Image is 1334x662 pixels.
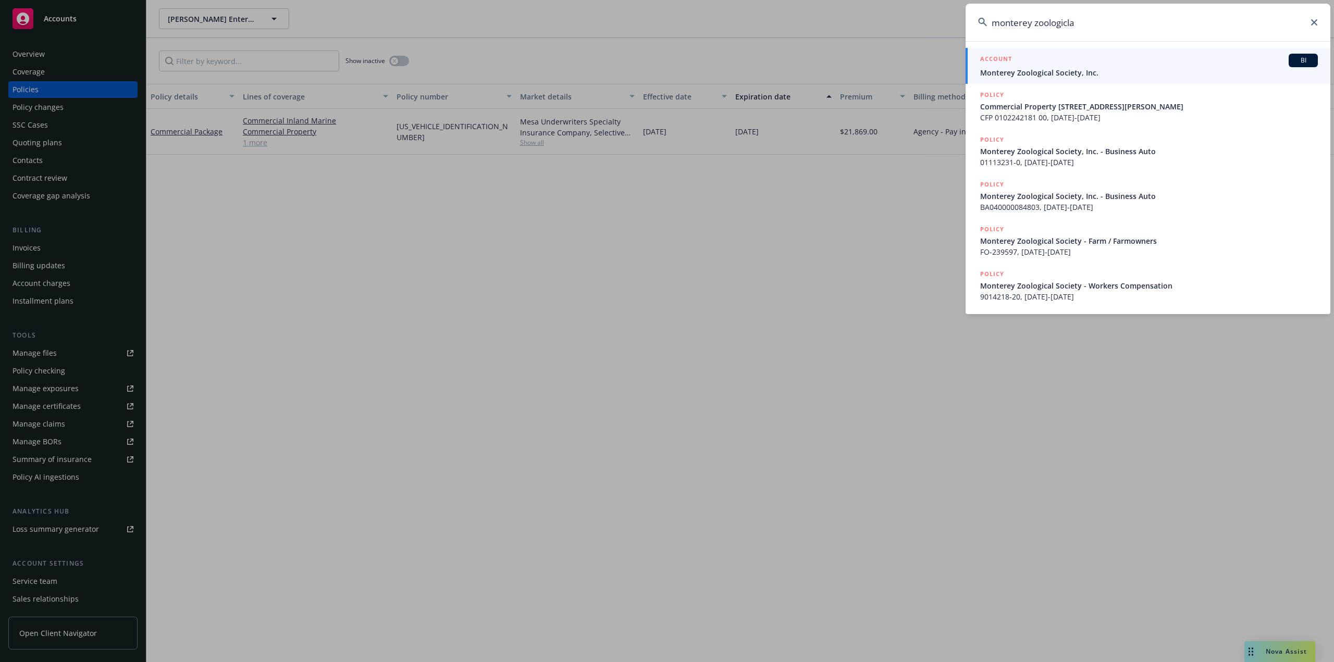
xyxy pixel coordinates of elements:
span: Monterey Zoological Society - Workers Compensation [980,280,1318,291]
a: ACCOUNTBIMonterey Zoological Society, Inc. [966,48,1330,84]
a: POLICYMonterey Zoological Society, Inc. - Business Auto01113231-0, [DATE]-[DATE] [966,129,1330,173]
span: Monterey Zoological Society - Farm / Farmowners [980,235,1318,246]
span: Monterey Zoological Society, Inc. [980,67,1318,78]
a: POLICYMonterey Zoological Society, Inc. - Business AutoBA040000084803, [DATE]-[DATE] [966,173,1330,218]
h5: POLICY [980,224,1004,234]
span: BA040000084803, [DATE]-[DATE] [980,202,1318,213]
a: POLICYMonterey Zoological Society - Workers Compensation9014218-20, [DATE]-[DATE] [966,263,1330,308]
h5: POLICY [980,90,1004,100]
a: POLICYMonterey Zoological Society - Farm / FarmownersFO-239597, [DATE]-[DATE] [966,218,1330,263]
span: Monterey Zoological Society, Inc. - Business Auto [980,191,1318,202]
h5: ACCOUNT [980,54,1012,66]
h5: POLICY [980,134,1004,145]
span: CFP 0102242181 00, [DATE]-[DATE] [980,112,1318,123]
span: Monterey Zoological Society, Inc. - Business Auto [980,146,1318,157]
span: 01113231-0, [DATE]-[DATE] [980,157,1318,168]
a: POLICYCommercial Property [STREET_ADDRESS][PERSON_NAME]CFP 0102242181 00, [DATE]-[DATE] [966,84,1330,129]
input: Search... [966,4,1330,41]
h5: POLICY [980,269,1004,279]
span: FO-239597, [DATE]-[DATE] [980,246,1318,257]
span: BI [1293,56,1314,65]
span: Commercial Property [STREET_ADDRESS][PERSON_NAME] [980,101,1318,112]
h5: POLICY [980,179,1004,190]
span: 9014218-20, [DATE]-[DATE] [980,291,1318,302]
